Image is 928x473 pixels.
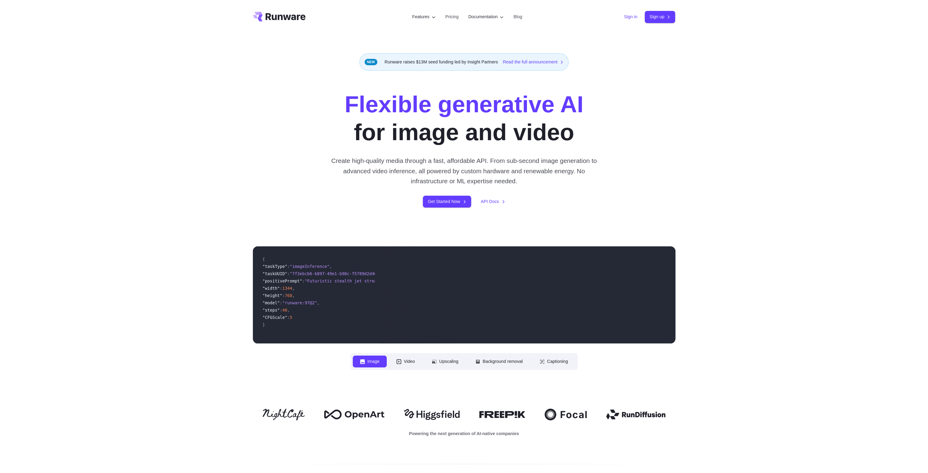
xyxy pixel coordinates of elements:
[329,156,599,186] p: Create high-quality media through a fast, affordable API. From sub-second image generation to adv...
[305,279,531,283] span: "Futuristic stealth jet streaking through a neon-lit cityscape with glowing purple exhaust"
[285,293,292,298] span: 768
[287,308,290,313] span: ,
[302,279,304,283] span: :
[532,356,575,367] button: Captioning
[412,13,436,20] label: Features
[445,13,459,20] a: Pricing
[253,430,675,437] p: Powering the next generation of AI-native companies
[624,13,637,20] a: Sign in
[282,293,285,298] span: :
[263,293,282,298] span: "height"
[292,293,295,298] span: ,
[290,264,330,269] span: "imageInference"
[290,271,384,276] span: "7f3ebcb6-b897-49e1-b98c-f5789d2d40d7"
[263,286,280,291] span: "width"
[280,286,282,291] span: :
[263,264,287,269] span: "taskType"
[263,308,280,313] span: "steps"
[263,300,280,305] span: "model"
[287,271,290,276] span: :
[513,13,522,20] a: Blog
[287,264,290,269] span: :
[359,53,569,71] div: Runware raises $13M seed funding led by Insight Partners
[481,198,505,205] a: API Docs
[329,264,332,269] span: ,
[263,279,302,283] span: "positivePrompt"
[468,13,504,20] label: Documentation
[503,59,563,66] a: Read the full announcement
[263,257,265,262] span: {
[292,286,295,291] span: ,
[287,315,290,320] span: :
[423,196,471,208] a: Get Started Now
[253,12,306,22] a: Go to /
[425,356,466,367] button: Upscaling
[468,356,530,367] button: Background removal
[280,300,282,305] span: :
[263,271,287,276] span: "taskUUID"
[282,300,317,305] span: "runware:97@2"
[353,356,387,367] button: Image
[282,308,287,313] span: 40
[389,356,422,367] button: Video
[645,11,675,23] a: Sign up
[317,300,320,305] span: ,
[280,308,282,313] span: :
[345,90,583,146] h1: for image and video
[263,315,287,320] span: "CFGScale"
[290,315,292,320] span: 5
[345,91,583,117] strong: Flexible generative AI
[282,286,292,291] span: 1344
[263,322,265,327] span: }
